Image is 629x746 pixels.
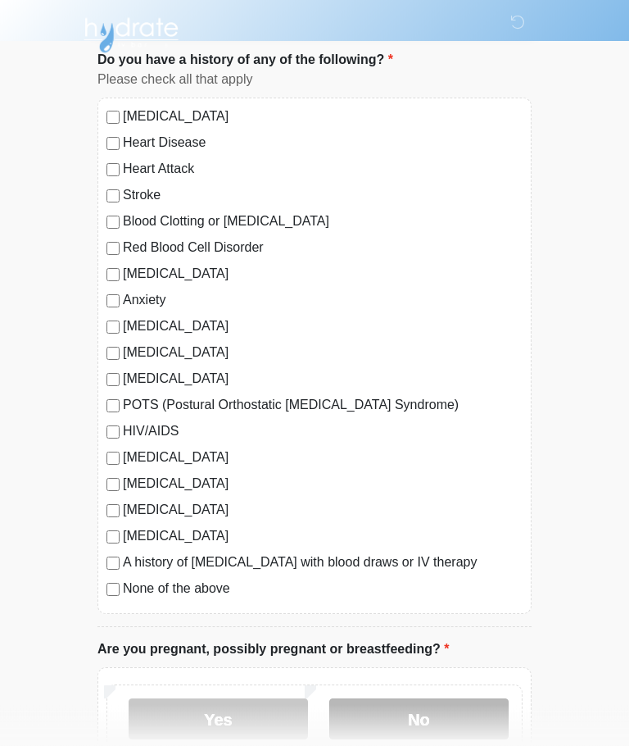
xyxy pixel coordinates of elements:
input: [MEDICAL_DATA] [106,321,120,334]
label: [MEDICAL_DATA] [123,475,523,494]
div: Please check all that apply [97,71,532,90]
label: Heart Disease [123,134,523,153]
input: HIV/AIDS [106,426,120,439]
input: [MEDICAL_DATA] [106,479,120,492]
label: Are you pregnant, possibly pregnant or breastfeeding? [97,640,449,660]
label: HIV/AIDS [123,422,523,442]
input: Stroke [106,190,120,203]
input: Heart Disease [106,138,120,151]
label: POTS (Postural Orthostatic [MEDICAL_DATA] Syndrome) [123,396,523,416]
label: [MEDICAL_DATA] [123,265,523,284]
input: Blood Clotting or [MEDICAL_DATA] [106,216,120,230]
input: [MEDICAL_DATA] [106,374,120,387]
label: [MEDICAL_DATA] [123,107,523,127]
label: Stroke [123,186,523,206]
input: POTS (Postural Orthostatic [MEDICAL_DATA] Syndrome) [106,400,120,413]
input: Heart Attack [106,164,120,177]
input: A history of [MEDICAL_DATA] with blood draws or IV therapy [106,557,120,571]
input: Red Blood Cell Disorder [106,243,120,256]
label: No [329,699,509,740]
input: [MEDICAL_DATA] [106,111,120,125]
label: [MEDICAL_DATA] [123,501,523,521]
label: Red Blood Cell Disorder [123,239,523,258]
label: [MEDICAL_DATA] [123,343,523,363]
label: Blood Clotting or [MEDICAL_DATA] [123,212,523,232]
input: [MEDICAL_DATA] [106,453,120,466]
label: Anxiety [123,291,523,311]
label: [MEDICAL_DATA] [123,448,523,468]
label: [MEDICAL_DATA] [123,370,523,389]
label: [MEDICAL_DATA] [123,317,523,337]
label: Heart Attack [123,160,523,180]
label: A history of [MEDICAL_DATA] with blood draws or IV therapy [123,553,523,573]
input: Anxiety [106,295,120,308]
input: [MEDICAL_DATA] [106,269,120,282]
img: Hydrate IV Bar - Arcadia Logo [81,12,181,54]
input: [MEDICAL_DATA] [106,348,120,361]
input: [MEDICAL_DATA] [106,531,120,544]
input: [MEDICAL_DATA] [106,505,120,518]
label: Yes [129,699,308,740]
label: None of the above [123,580,523,599]
label: [MEDICAL_DATA] [123,527,523,547]
input: None of the above [106,584,120,597]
